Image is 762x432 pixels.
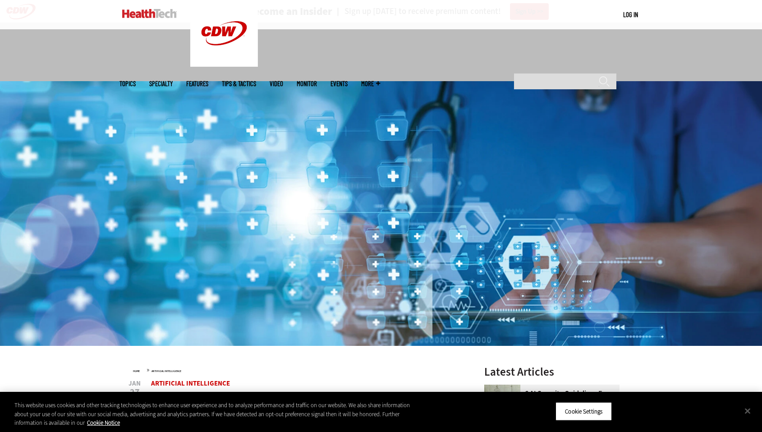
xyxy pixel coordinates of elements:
[222,80,256,87] a: Tips & Tactics
[484,385,525,392] a: Doctors meeting in the office
[484,366,620,377] h3: Latest Articles
[133,366,460,373] div: »
[555,402,612,421] button: Cookie Settings
[149,80,173,87] span: Specialty
[133,369,140,373] a: Home
[190,60,258,69] a: CDW
[331,80,348,87] a: Events
[270,80,283,87] a: Video
[87,419,120,427] a: More information about your privacy
[484,390,614,404] a: 6 AI Security Guidelines for Healthcare Organizations
[623,10,638,18] a: Log in
[484,385,520,421] img: Doctors meeting in the office
[14,401,419,427] div: This website uses cookies and other tracking technologies to enhance user experience and to analy...
[738,401,757,421] button: Close
[151,379,230,388] a: Artificial Intelligence
[129,388,141,397] span: 27
[129,380,141,387] span: Jan
[623,10,638,19] div: User menu
[186,80,208,87] a: Features
[119,80,136,87] span: Topics
[122,9,177,18] img: Home
[151,369,181,373] a: Artificial Intelligence
[297,80,317,87] a: MonITor
[361,80,380,87] span: More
